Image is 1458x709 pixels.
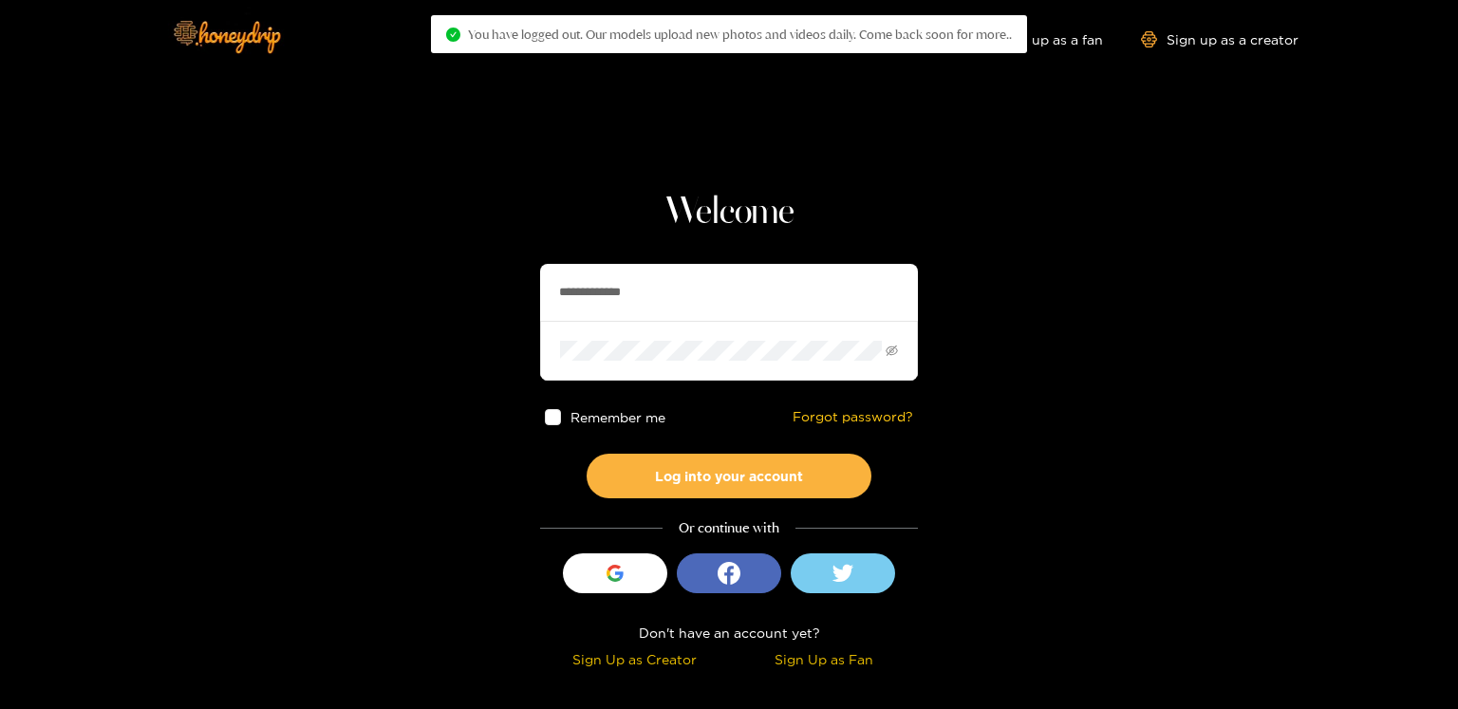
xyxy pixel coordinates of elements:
span: You have logged out. Our models upload new photos and videos daily. Come back soon for more.. [468,27,1012,42]
div: Sign Up as Creator [545,648,724,670]
div: Sign Up as Fan [734,648,913,670]
span: check-circle [446,28,460,42]
div: Or continue with [540,517,918,539]
a: Forgot password? [793,409,913,425]
span: eye-invisible [886,345,898,357]
h1: Welcome [540,190,918,235]
a: Sign up as a fan [973,31,1103,47]
span: Remember me [570,410,665,424]
a: Sign up as a creator [1141,31,1299,47]
button: Log into your account [587,454,871,498]
div: Don't have an account yet? [540,622,918,644]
